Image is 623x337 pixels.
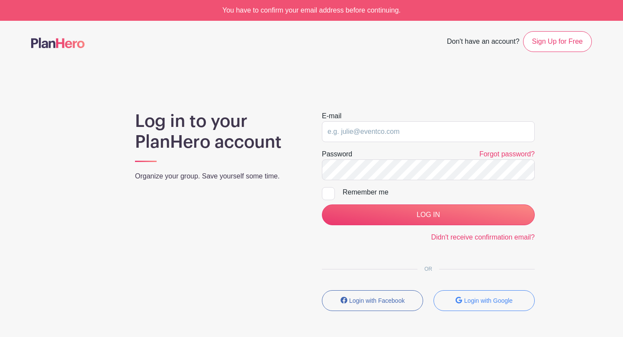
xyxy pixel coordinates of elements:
label: Password [322,149,352,159]
small: Login with Facebook [349,297,405,304]
a: Didn't receive confirmation email? [431,233,535,241]
a: Sign Up for Free [523,31,592,52]
label: E-mail [322,111,341,121]
small: Login with Google [464,297,513,304]
div: Remember me [343,187,535,198]
span: OR [417,266,439,272]
button: Login with Facebook [322,290,423,311]
input: LOG IN [322,204,535,225]
p: Organize your group. Save yourself some time. [135,171,301,181]
a: Forgot password? [479,150,535,158]
span: Don't have an account? [447,33,520,52]
h1: Log in to your PlanHero account [135,111,301,152]
input: e.g. julie@eventco.com [322,121,535,142]
button: Login with Google [434,290,535,311]
img: logo-507f7623f17ff9eddc593b1ce0a138ce2505c220e1c5a4e2b4648c50719b7d32.svg [31,38,85,48]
